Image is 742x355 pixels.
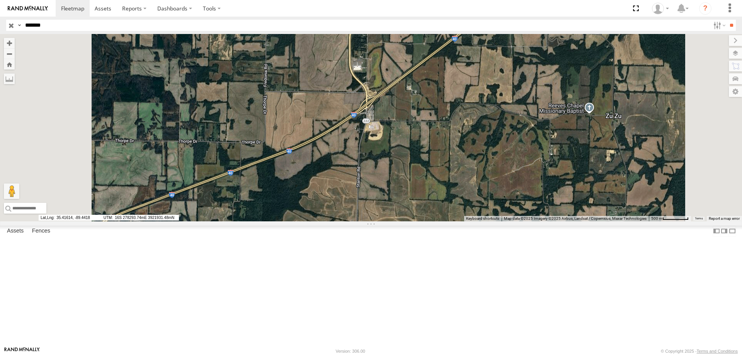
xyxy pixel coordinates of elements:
span: 35.41614, -89.4418 [39,215,100,221]
button: Keyboard shortcuts [466,216,499,221]
span: Map data ©2025 Imagery ©2025 Airbus, Landsat / Copernicus, Maxar Technologies [504,216,647,221]
label: Search Filter Options [710,20,727,31]
a: Visit our Website [4,347,40,355]
label: Map Settings [729,86,742,97]
div: Version: 306.00 [336,349,365,353]
label: Dock Summary Table to the Right [720,226,728,237]
span: 500 m [651,216,662,221]
img: rand-logo.svg [8,6,48,11]
label: Fences [28,226,54,236]
button: Zoom in [4,38,15,48]
button: Map Scale: 500 m per 64 pixels [649,216,691,221]
label: Hide Summary Table [728,226,736,237]
button: Zoom out [4,48,15,59]
button: Drag Pegman onto the map to open Street View [4,183,19,199]
div: © Copyright 2025 - [661,349,738,353]
label: Dock Summary Table to the Left [713,226,720,237]
a: Terms (opens in new tab) [695,217,703,220]
a: Terms and Conditions [697,349,738,353]
label: Assets [3,226,27,236]
i: ? [699,2,711,15]
label: Measure [4,73,15,84]
a: Report a map error [709,216,740,221]
button: Zoom Home [4,59,15,70]
label: Search Query [16,20,22,31]
span: 16S 278293.74mE 3921931.48mN [102,215,179,221]
div: Nele . [649,3,672,14]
